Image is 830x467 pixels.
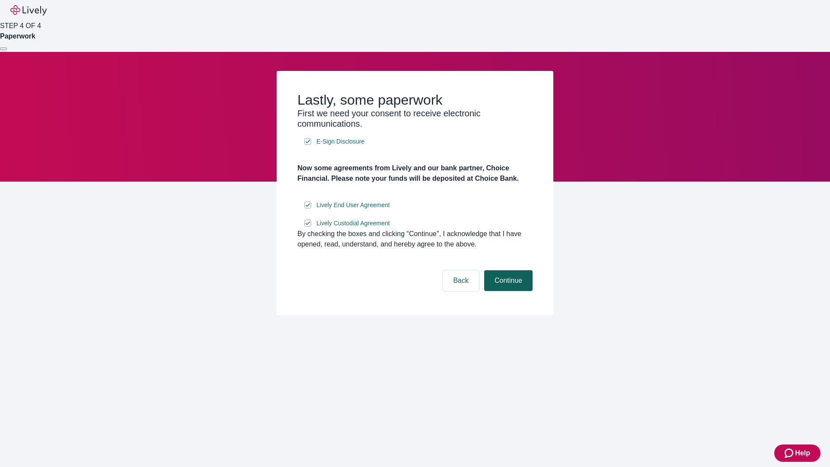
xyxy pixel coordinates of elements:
img: Lively [10,5,47,16]
h2: Lastly, some paperwork [297,92,533,108]
h4: Now some agreements from Lively and our bank partner, Choice Financial. Please note your funds wi... [297,163,533,184]
span: Help [795,448,810,458]
h3: First we need your consent to receive electronic communications. [297,108,533,129]
a: e-sign disclosure document [315,218,392,229]
svg: Zendesk support icon [785,448,795,458]
span: E-Sign Disclosure [316,137,364,146]
button: Zendesk support iconHelp [774,445,820,462]
span: Lively Custodial Agreement [316,219,390,228]
span: Lively End User Agreement [316,201,390,210]
a: e-sign disclosure document [315,136,366,147]
button: Continue [484,270,533,291]
div: By checking the boxes and clicking “Continue", I acknowledge that I have opened, read, understand... [297,229,533,249]
button: Back [443,270,479,291]
a: e-sign disclosure document [315,200,392,211]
